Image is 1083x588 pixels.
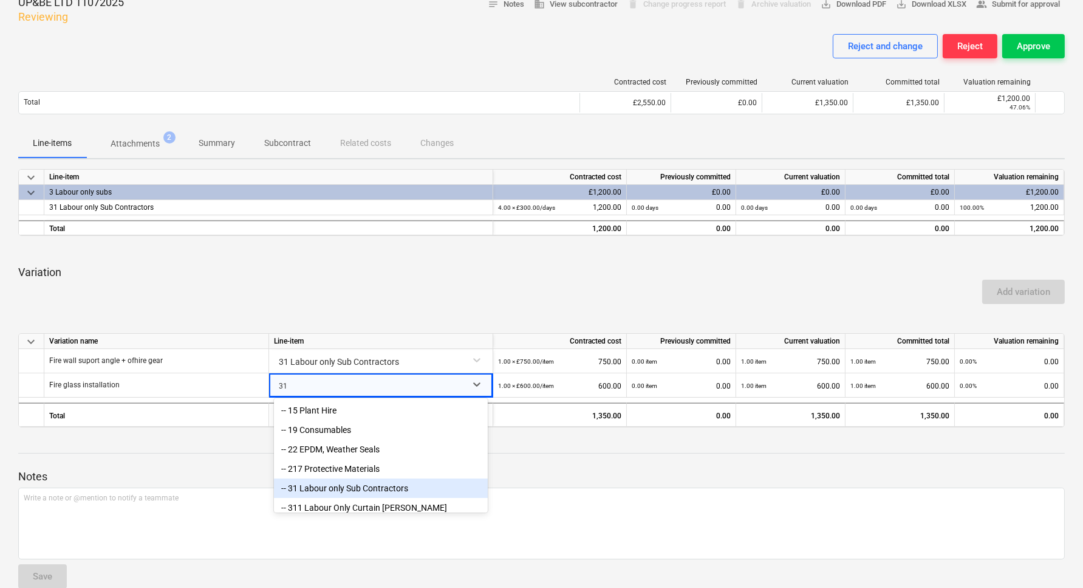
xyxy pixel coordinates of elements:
[274,479,488,498] div: -- 31 Labour only Sub Contractors
[741,404,840,428] div: 1,350.00
[493,334,627,349] div: Contracted cost
[498,200,621,215] div: 1,200.00
[848,38,923,54] div: Reject and change
[960,349,1059,374] div: 0.00
[498,358,554,365] small: 1.00 × £750.00 / item
[671,93,762,112] div: £0.00
[632,221,731,237] div: 0.00
[955,334,1064,349] div: Valuation remaining
[736,185,846,200] div: £0.00
[632,358,657,365] small: 0.00 item
[18,265,1065,280] p: Variation
[949,78,1031,86] div: Valuation remaining
[49,185,488,200] div: 3 Labour only subs
[632,200,731,215] div: 0.00
[49,200,488,215] div: 31 Labour only Sub Contractors
[199,137,235,150] p: Summary
[579,93,671,112] div: £2,550.00
[960,358,977,365] small: 0.00%
[498,382,554,389] small: 1.00 × £600.00 / item
[955,185,1064,200] div: £1,200.00
[33,137,72,150] p: Line-items
[18,10,124,24] p: Reviewing
[18,469,1065,484] p: Notes
[274,420,488,440] div: -- 19 Consumables
[850,204,877,211] small: 0.00 days
[632,373,731,398] div: 0.00
[498,221,621,237] div: 1,200.00
[741,358,767,365] small: 1.00 item
[498,373,621,398] div: 600.00
[741,204,768,211] small: 0.00 days
[163,131,176,144] span: 2
[960,221,1059,237] div: 1,200.00
[49,380,120,390] p: Fire glass installation
[1002,34,1065,58] button: Approve
[627,403,736,427] div: 0.00
[957,38,983,54] div: Reject
[269,334,493,349] div: Line-item
[24,185,38,200] span: keyboard_arrow_down
[846,185,955,200] div: £0.00
[741,373,840,398] div: 600.00
[24,334,38,349] span: keyboard_arrow_down
[858,78,940,86] div: Committed total
[274,401,488,420] div: -- 15 Plant Hire
[850,358,876,365] small: 1.00 item
[1010,104,1030,111] small: 47.06%
[274,459,488,479] div: -- 217 Protective Materials
[850,200,949,215] div: 0.00
[850,373,949,398] div: 600.00
[274,498,488,517] div: -- 311 Labour Only Curtain [PERSON_NAME]
[741,221,840,237] div: 0.00
[736,170,846,185] div: Current valuation
[24,170,38,185] span: keyboard_arrow_down
[949,94,1030,103] div: £1,200.00
[741,349,840,374] div: 750.00
[44,170,493,185] div: Line-item
[498,349,621,374] div: 750.00
[274,498,488,517] div: -- 311 Labour Only Curtain Walling
[493,403,627,427] div: 1,350.00
[585,78,666,86] div: Contracted cost
[627,185,736,200] div: £0.00
[493,170,627,185] div: Contracted cost
[627,170,736,185] div: Previously committed
[762,93,853,112] div: £1,350.00
[741,200,840,215] div: 0.00
[850,349,949,374] div: 750.00
[846,170,955,185] div: Committed total
[846,403,955,427] div: 1,350.00
[24,97,40,108] p: Total
[44,334,269,349] div: Variation name
[632,204,658,211] small: 0.00 days
[850,382,876,389] small: 1.00 item
[274,440,488,459] div: -- 22 EPDM, Weather Seals
[833,34,938,58] button: Reject and change
[741,382,767,389] small: 1.00 item
[960,204,984,211] small: 100.00%
[853,93,944,112] div: £1,350.00
[632,349,731,374] div: 0.00
[111,137,160,150] p: Attachments
[493,185,627,200] div: £1,200.00
[960,382,977,389] small: 0.00%
[767,78,849,86] div: Current valuation
[943,34,997,58] button: Reject
[846,220,955,235] div: 0.00
[1022,530,1083,588] iframe: Chat Widget
[676,78,757,86] div: Previously committed
[960,373,1059,398] div: 0.00
[627,334,736,349] div: Previously committed
[264,137,311,150] p: Subcontract
[49,356,163,366] p: Fire wall suport angle + ofhire gear
[1017,38,1050,54] div: Approve
[44,220,493,235] div: Total
[44,403,269,427] div: Total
